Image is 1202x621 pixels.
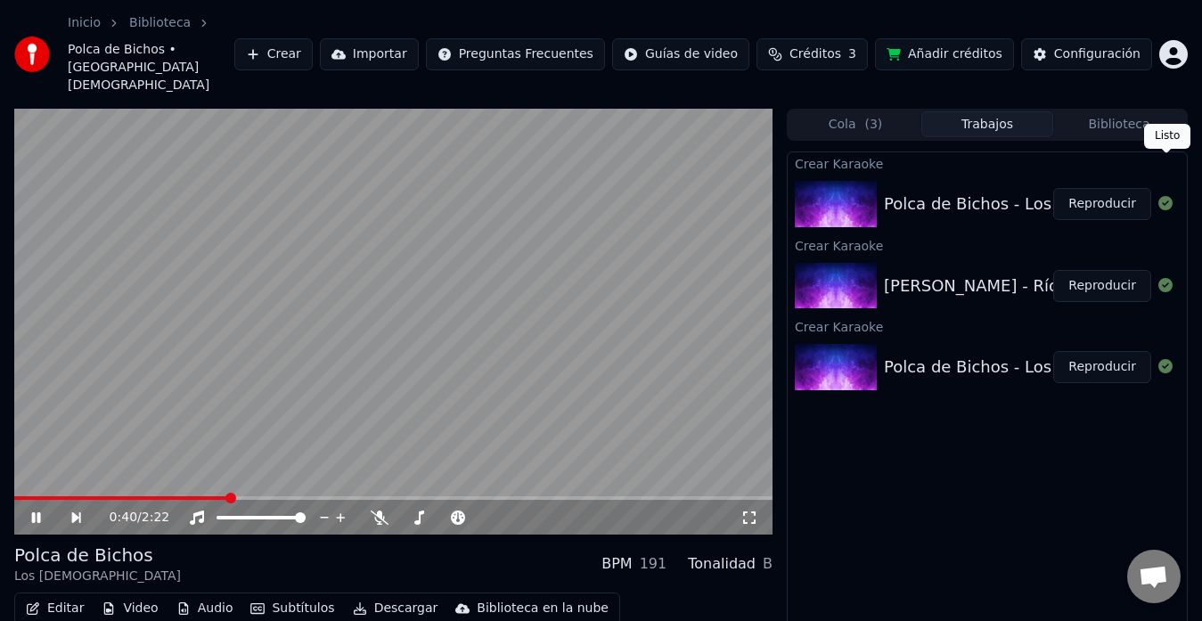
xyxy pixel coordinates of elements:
[1021,38,1152,70] button: Configuración
[243,596,341,621] button: Subtítulos
[1053,351,1151,383] button: Reproducir
[169,596,241,621] button: Audio
[346,596,446,621] button: Descargar
[110,509,137,527] span: 0:40
[789,45,841,63] span: Créditos
[601,553,632,575] div: BPM
[1144,124,1190,149] div: Listo
[1053,188,1151,220] button: Reproducir
[129,14,191,32] a: Biblioteca
[788,315,1187,337] div: Crear Karaoke
[19,596,91,621] button: Editar
[68,14,234,94] nav: breadcrumb
[875,38,1014,70] button: Añadir créditos
[763,553,773,575] div: B
[884,355,1113,380] div: Polca de Bichos - Los Zucará
[789,111,921,137] button: Cola
[68,14,101,32] a: Inicio
[14,568,181,585] div: Los [DEMOGRAPHIC_DATA]
[1054,45,1141,63] div: Configuración
[14,543,181,568] div: Polca de Bichos
[1053,111,1185,137] button: Biblioteca
[1127,550,1181,603] div: Chat abierto
[864,116,882,134] span: ( 3 )
[142,509,169,527] span: 2:22
[234,38,313,70] button: Crear
[110,509,152,527] div: /
[848,45,856,63] span: 3
[756,38,868,70] button: Créditos3
[788,234,1187,256] div: Crear Karaoke
[884,192,1113,217] div: Polca de Bichos - Los Zucará
[477,600,609,617] div: Biblioteca en la nube
[788,152,1187,174] div: Crear Karaoke
[921,111,1053,137] button: Trabajos
[14,37,50,72] img: youka
[320,38,419,70] button: Importar
[94,596,165,621] button: Video
[68,41,234,94] span: Polca de Bichos • [GEOGRAPHIC_DATA][DEMOGRAPHIC_DATA]
[1053,270,1151,302] button: Reproducir
[612,38,749,70] button: Guías de video
[426,38,605,70] button: Preguntas Frecuentes
[884,274,1175,298] div: [PERSON_NAME] - Río de los pájaros
[688,553,756,575] div: Tonalidad
[640,553,667,575] div: 191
